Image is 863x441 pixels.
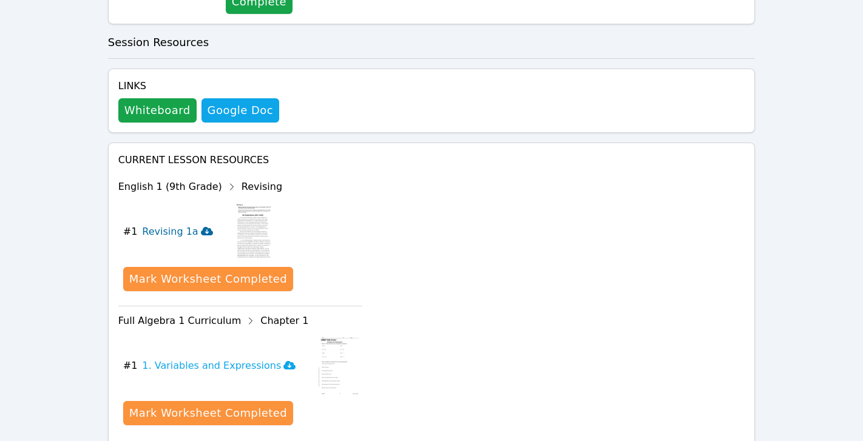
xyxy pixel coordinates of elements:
span: # 1 [123,359,138,373]
div: Mark Worksheet Completed [129,405,287,422]
a: Google Doc [201,98,279,123]
img: Revising 1a [232,201,279,262]
div: Mark Worksheet Completed [129,271,287,288]
div: English 1 (9th Grade) Revising [118,177,363,197]
div: Full Algebra 1 Curriculum Chapter 1 [118,311,363,331]
span: # 1 [123,224,138,239]
h3: Revising 1a [142,224,212,239]
button: Mark Worksheet Completed [123,401,293,425]
button: Whiteboard [118,98,197,123]
img: 1. Variables and Expressions [315,335,362,396]
h3: 1. Variables and Expressions [142,359,296,373]
h4: Links [118,79,279,93]
button: #1Revising 1a [123,201,223,262]
h3: Session Resources [108,34,756,51]
h4: Current Lesson Resources [118,153,745,167]
button: Mark Worksheet Completed [123,267,293,291]
button: #11. Variables and Expressions [123,335,306,396]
